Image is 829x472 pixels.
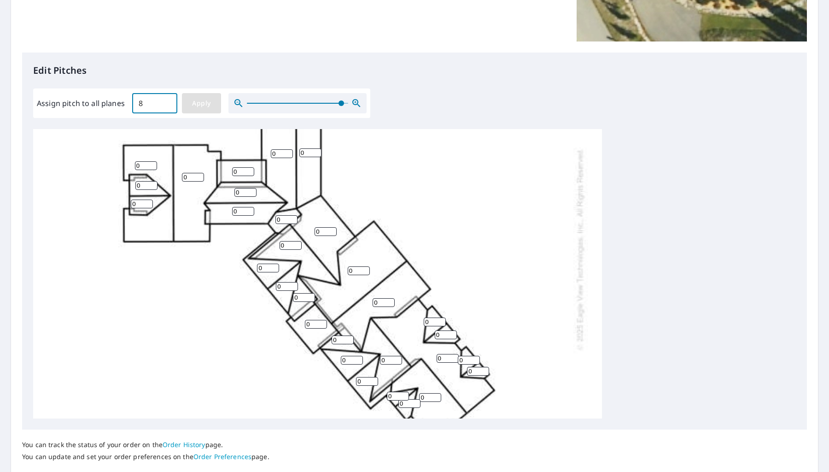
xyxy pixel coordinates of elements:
p: Edit Pitches [33,64,796,77]
input: 00.0 [132,90,177,116]
label: Assign pitch to all planes [37,98,125,109]
p: You can track the status of your order on the page. [22,441,269,449]
span: Apply [189,98,214,109]
a: Order History [163,440,205,449]
p: You can update and set your order preferences on the page. [22,453,269,461]
button: Apply [182,93,221,113]
a: Order Preferences [193,452,251,461]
